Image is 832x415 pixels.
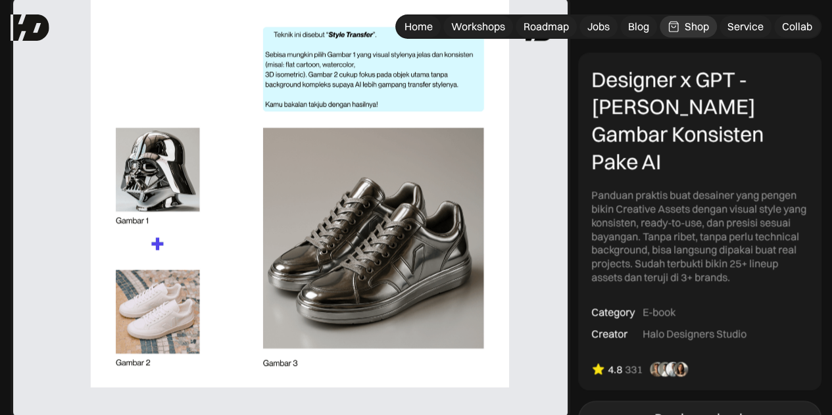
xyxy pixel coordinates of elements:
[643,305,675,319] div: E-book
[579,16,618,37] a: Jobs
[591,327,627,341] div: Creator
[782,20,812,34] div: Collab
[397,16,441,37] a: Home
[587,20,610,34] div: Jobs
[591,188,808,284] div: Panduan praktis buat desainer yang pengen bikin Creative Assets dengan visual style yang konsiste...
[524,20,569,34] div: Roadmap
[720,16,771,37] a: Service
[443,16,513,37] a: Workshops
[628,20,649,34] div: Blog
[727,20,764,34] div: Service
[643,327,746,341] div: Halo Designers Studio
[774,16,820,37] a: Collab
[660,16,717,37] a: Shop
[591,66,808,175] div: Designer x GPT - [PERSON_NAME] Gambar Konsisten Pake AI
[451,20,505,34] div: Workshops
[685,20,709,34] div: Shop
[591,305,635,319] div: Category
[608,362,622,376] div: 4.8
[625,362,643,376] div: 331
[404,20,433,34] div: Home
[516,16,577,37] a: Roadmap
[620,16,657,37] a: Blog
